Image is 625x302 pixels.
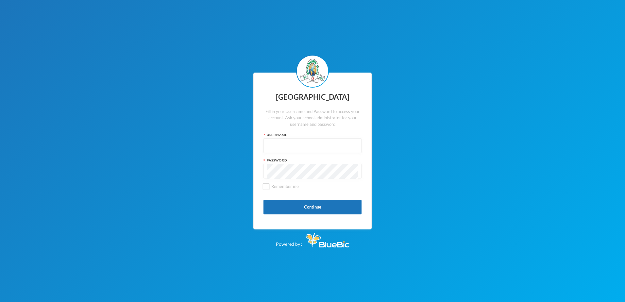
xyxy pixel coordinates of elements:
[263,109,362,128] div: Fill in your Username and Password to access your account. Ask your school administrator for your...
[263,158,362,163] div: Password
[306,233,349,247] img: Bluebic
[263,132,362,137] div: Username
[263,91,362,104] div: [GEOGRAPHIC_DATA]
[269,184,301,189] span: Remember me
[263,200,362,214] button: Continue
[276,229,349,247] div: Powered by :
